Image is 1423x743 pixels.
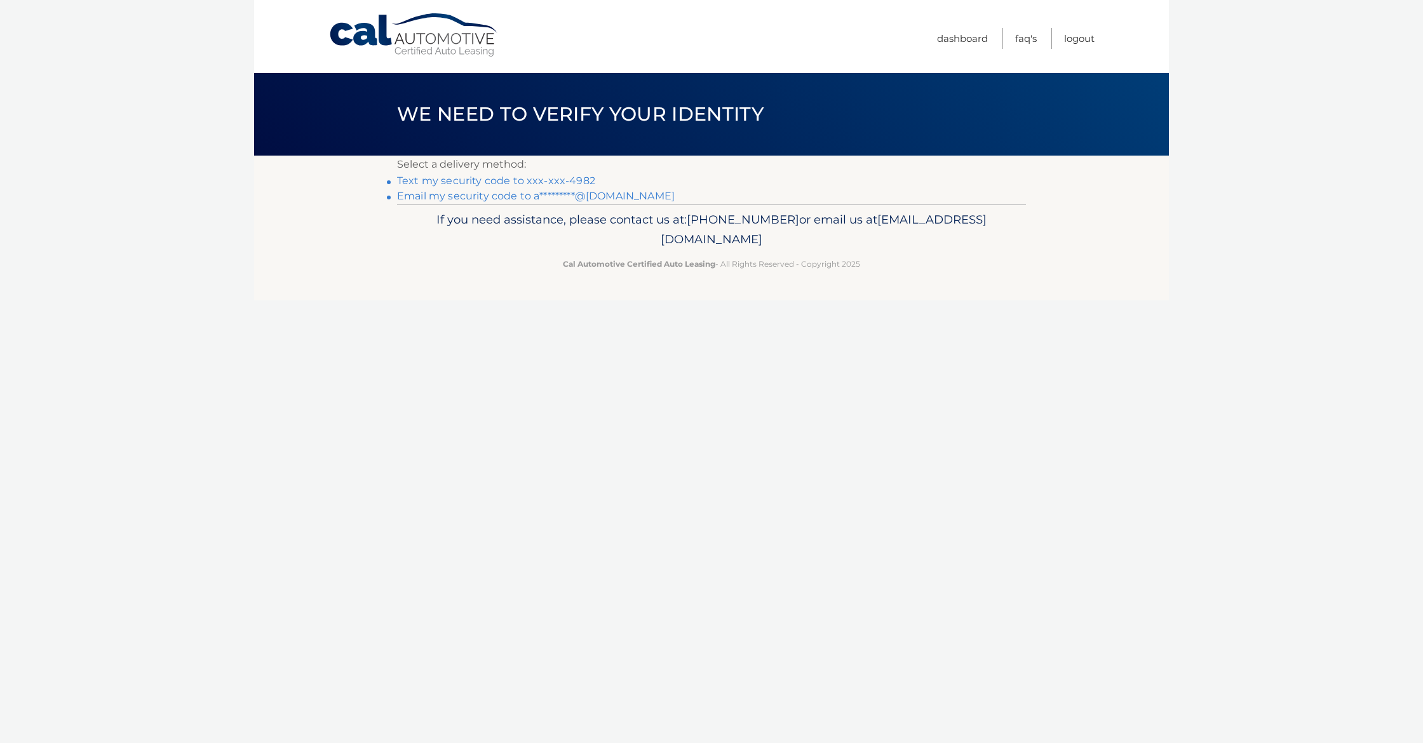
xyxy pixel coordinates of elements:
p: - All Rights Reserved - Copyright 2025 [405,257,1018,271]
a: Email my security code to a*********@[DOMAIN_NAME] [397,190,675,202]
span: We need to verify your identity [397,102,764,126]
a: Dashboard [937,28,988,49]
strong: Cal Automotive Certified Auto Leasing [563,259,715,269]
span: [PHONE_NUMBER] [687,212,799,227]
p: If you need assistance, please contact us at: or email us at [405,210,1018,250]
a: Text my security code to xxx-xxx-4982 [397,175,595,187]
a: Cal Automotive [328,13,500,58]
p: Select a delivery method: [397,156,1026,173]
a: FAQ's [1015,28,1037,49]
a: Logout [1064,28,1095,49]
